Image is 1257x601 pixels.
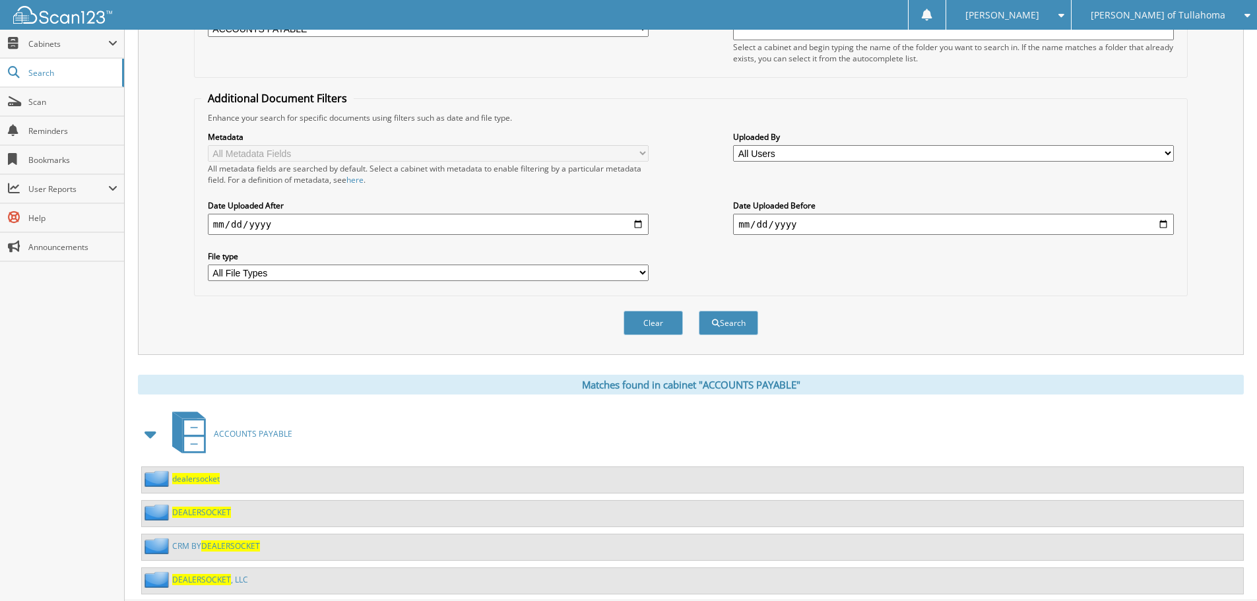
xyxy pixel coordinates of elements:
[208,214,649,235] input: start
[145,538,172,554] img: folder2.png
[208,131,649,142] label: Metadata
[13,6,112,24] img: scan123-logo-white.svg
[28,125,117,137] span: Reminders
[28,67,115,79] span: Search
[208,251,649,262] label: File type
[164,408,292,460] a: ACCOUNTS PAYABLE
[346,174,364,185] a: here
[1091,11,1225,19] span: [PERSON_NAME] of Tullahoma
[733,131,1174,142] label: Uploaded By
[145,504,172,521] img: folder2.png
[208,200,649,211] label: Date Uploaded After
[1191,538,1257,601] iframe: Chat Widget
[201,91,354,106] legend: Additional Document Filters
[733,200,1174,211] label: Date Uploaded Before
[145,470,172,487] img: folder2.png
[208,163,649,185] div: All metadata fields are searched by default. Select a cabinet with metadata to enable filtering b...
[28,96,117,108] span: Scan
[138,375,1244,395] div: Matches found in cabinet "ACCOUNTS PAYABLE"
[28,212,117,224] span: Help
[965,11,1039,19] span: [PERSON_NAME]
[172,540,260,552] a: CRM BYDEALERSOCKET
[28,183,108,195] span: User Reports
[201,112,1180,123] div: Enhance your search for specific documents using filters such as date and file type.
[214,428,292,439] span: ACCOUNTS PAYABLE
[145,571,172,588] img: folder2.png
[624,311,683,335] button: Clear
[28,241,117,253] span: Announcements
[28,38,108,49] span: Cabinets
[733,42,1174,64] div: Select a cabinet and begin typing the name of the folder you want to search in. If the name match...
[699,311,758,335] button: Search
[201,540,260,552] span: DEALERSOCKET
[733,214,1174,235] input: end
[28,154,117,166] span: Bookmarks
[172,507,231,518] a: DEALERSOCKET
[172,473,220,484] a: dealersocket
[172,574,248,585] a: DEALERSOCKET, LLC
[172,574,231,585] span: DEALERSOCKET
